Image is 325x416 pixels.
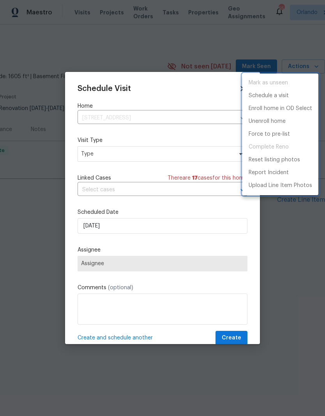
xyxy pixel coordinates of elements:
[249,92,289,100] p: Schedule a visit
[249,105,312,113] p: Enroll home in OD Select
[249,130,290,138] p: Force to pre-list
[249,169,289,177] p: Report Incident
[249,156,300,164] p: Reset listing photos
[249,182,312,190] p: Upload Line Item Photos
[242,141,318,154] span: Project is already completed
[249,117,286,126] p: Unenroll home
